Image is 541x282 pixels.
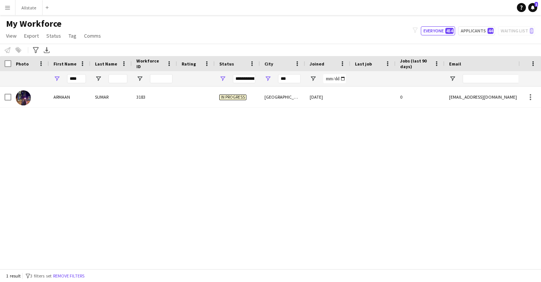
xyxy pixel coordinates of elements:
[53,61,76,67] span: First Name
[260,87,305,107] div: [GEOGRAPHIC_DATA]
[95,61,117,67] span: Last Name
[219,61,234,67] span: Status
[182,61,196,67] span: Rating
[21,31,42,41] a: Export
[6,18,61,29] span: My Workforce
[355,61,372,67] span: Last job
[421,26,455,35] button: Everyone454
[42,46,51,55] app-action-btn: Export XLSX
[132,87,177,107] div: 3183
[16,61,29,67] span: Photo
[449,61,461,67] span: Email
[49,87,90,107] div: ARMAAN
[310,75,316,82] button: Open Filter Menu
[31,46,40,55] app-action-btn: Advanced filters
[67,74,86,83] input: First Name Filter Input
[53,75,60,82] button: Open Filter Menu
[535,2,538,7] span: 1
[449,75,456,82] button: Open Filter Menu
[109,74,127,83] input: Last Name Filter Input
[150,74,173,83] input: Workforce ID Filter Input
[52,272,86,280] button: Remove filters
[396,87,445,107] div: 0
[136,58,164,69] span: Workforce ID
[488,28,494,34] span: 44
[458,26,495,35] button: Applicants44
[219,75,226,82] button: Open Filter Menu
[30,273,52,279] span: 3 filters set
[445,28,454,34] span: 454
[95,75,102,82] button: Open Filter Menu
[66,31,79,41] a: Tag
[46,32,61,39] span: Status
[400,58,431,69] span: Jobs (last 90 days)
[6,32,17,39] span: View
[84,32,101,39] span: Comms
[43,31,64,41] a: Status
[15,0,43,15] button: Allstate
[69,32,76,39] span: Tag
[136,75,143,82] button: Open Filter Menu
[528,3,537,12] a: 1
[323,74,346,83] input: Joined Filter Input
[90,87,132,107] div: SUMAR
[3,31,20,41] a: View
[305,87,350,107] div: [DATE]
[264,61,273,67] span: City
[278,74,301,83] input: City Filter Input
[24,32,39,39] span: Export
[16,90,31,105] img: ARMAAN SUMAR
[81,31,104,41] a: Comms
[264,75,271,82] button: Open Filter Menu
[219,95,246,100] span: In progress
[310,61,324,67] span: Joined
